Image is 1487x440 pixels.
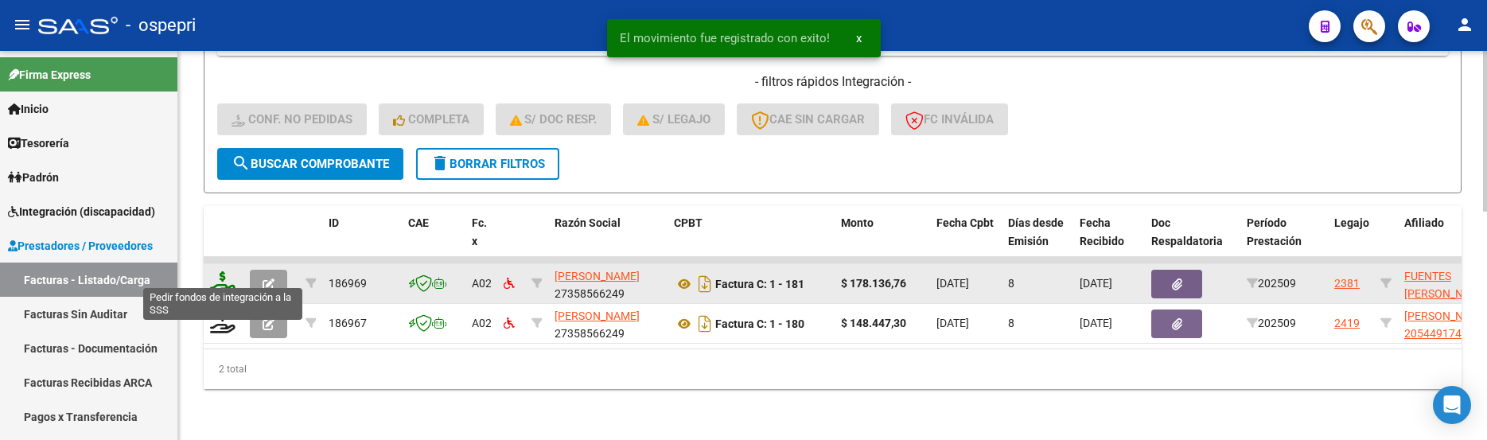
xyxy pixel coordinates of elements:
div: 27358566249 [555,267,661,301]
span: [DATE] [1080,317,1112,329]
mat-icon: delete [430,154,450,173]
span: Afiliado [1404,216,1444,229]
div: 2381 [1334,275,1360,293]
span: - ospepri [126,8,196,43]
i: Descargar documento [695,311,715,337]
button: Buscar Comprobante [217,148,403,180]
datatable-header-cell: CPBT [668,206,835,276]
strong: Factura C: 1 - 181 [715,278,804,290]
span: Legajo [1334,216,1369,229]
span: Fecha Recibido [1080,216,1124,247]
div: 2419 [1334,314,1360,333]
span: Fc. x [472,216,487,247]
span: Prestadores / Proveedores [8,237,153,255]
span: Días desde Emisión [1008,216,1064,247]
mat-icon: search [232,154,251,173]
i: Descargar documento [695,271,715,297]
span: 8 [1008,277,1014,290]
span: Integración (discapacidad) [8,203,155,220]
span: Doc Respaldatoria [1151,216,1223,247]
span: [DATE] [936,317,969,329]
span: Firma Express [8,66,91,84]
span: [PERSON_NAME] [555,310,640,322]
datatable-header-cell: Fecha Recibido [1073,206,1145,276]
span: A02 [472,317,492,329]
datatable-header-cell: Razón Social [548,206,668,276]
datatable-header-cell: Legajo [1328,206,1374,276]
datatable-header-cell: Fecha Cpbt [930,206,1002,276]
span: A02 [472,277,492,290]
span: Buscar Comprobante [232,157,389,171]
button: Completa [379,103,484,135]
span: [DATE] [1080,277,1112,290]
button: S/ Doc Resp. [496,103,612,135]
mat-icon: menu [13,15,32,34]
span: Monto [841,216,874,229]
mat-icon: person [1455,15,1474,34]
div: 27358566249 [555,307,661,341]
span: x [856,31,862,45]
span: Padrón [8,169,59,186]
div: Open Intercom Messenger [1433,386,1471,424]
datatable-header-cell: Doc Respaldatoria [1145,206,1240,276]
span: Razón Social [555,216,621,229]
button: Borrar Filtros [416,148,559,180]
div: 2 total [204,349,1462,389]
span: 202509 [1247,277,1296,290]
datatable-header-cell: CAE [402,206,465,276]
span: Inicio [8,100,49,118]
span: 186967 [329,317,367,329]
datatable-header-cell: Días desde Emisión [1002,206,1073,276]
span: Tesorería [8,134,69,152]
strong: $ 178.136,76 [841,277,906,290]
button: S/ legajo [623,103,725,135]
span: Período Prestación [1247,216,1302,247]
span: Fecha Cpbt [936,216,994,229]
span: El movimiento fue registrado con exito! [620,30,830,46]
h4: - filtros rápidos Integración - [217,73,1448,91]
button: FC Inválida [891,103,1008,135]
span: ID [329,216,339,229]
span: Completa [393,112,469,127]
datatable-header-cell: ID [322,206,402,276]
span: Borrar Filtros [430,157,545,171]
span: [PERSON_NAME] [555,270,640,282]
span: S/ Doc Resp. [510,112,598,127]
span: Conf. no pedidas [232,112,352,127]
strong: Factura C: 1 - 180 [715,317,804,330]
span: CPBT [674,216,703,229]
datatable-header-cell: Período Prestación [1240,206,1328,276]
span: [DATE] [936,277,969,290]
span: FC Inválida [905,112,994,127]
span: 202509 [1247,317,1296,329]
span: S/ legajo [637,112,710,127]
span: 186969 [329,277,367,290]
span: CAE [408,216,429,229]
datatable-header-cell: Fc. x [465,206,497,276]
datatable-header-cell: Monto [835,206,930,276]
span: 8 [1008,317,1014,329]
button: x [843,24,874,53]
strong: $ 148.447,30 [841,317,906,329]
span: CAE SIN CARGAR [751,112,865,127]
button: Conf. no pedidas [217,103,367,135]
button: CAE SIN CARGAR [737,103,879,135]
